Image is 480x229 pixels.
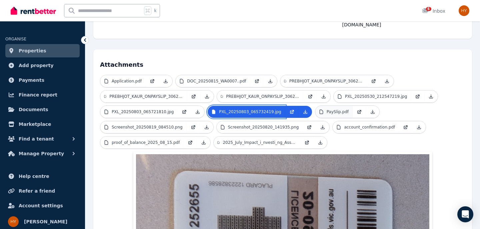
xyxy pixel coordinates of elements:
span: k [154,8,156,13]
p: PXL_20250530_212547219.jpg [345,94,407,99]
img: Helen Yiallouros [459,5,469,16]
a: Open in new Tab [304,90,317,102]
p: 2025_July_Impact_i_nvesti_ng_Associate_Offer_Letter_PKsign.pdf [223,140,296,145]
p: PXL_20250803_065721810.jpg [112,109,174,114]
a: PXL_20250803_065721810.jpg [100,106,178,118]
a: Download Attachment [299,106,312,118]
a: Open in new Tab [285,106,299,118]
a: Open in new Tab [187,121,200,133]
span: [PERSON_NAME] [24,218,67,226]
span: Payments [19,76,44,84]
a: Refer a friend [5,184,80,198]
a: Open in new Tab [184,137,197,149]
span: Find a tenant [19,135,54,143]
span: Properties [19,47,46,55]
a: Open in new Tab [300,137,314,149]
a: Help centre [5,170,80,183]
div: Open Intercom Messenger [457,206,473,222]
p: Screenshot_20250820_141935.png [228,125,299,130]
a: PaySlip.pdf [315,106,353,118]
span: Marketplace [19,120,51,128]
span: 6 [426,7,431,11]
a: Open in new Tab [303,121,316,133]
a: Download Attachment [200,90,214,102]
a: PREBHJOT_KAUR_ONPAYSLIP_3062025164720_576882k5o2.pdf [100,90,187,102]
a: Download Attachment [317,90,330,102]
button: Find a tenant [5,132,80,146]
p: PREBHJOT_KAUR_ONPAYSLIP_3062025164715_385332k5o0.pdf [289,78,363,84]
a: Download Attachment [366,106,379,118]
span: Documents [19,105,48,113]
a: account_confirmation.pdf [333,121,399,133]
a: Download Attachment [159,75,172,87]
span: Manage Property [19,150,64,158]
p: Screenshot_20250819_084510.png [112,125,183,130]
a: PREBHJOT_KAUR_ONPAYSLIP_3062025164731_929498k5o6.pdf [217,90,304,102]
a: Account settings [5,199,80,212]
img: Helen Yiallouros [8,216,19,227]
a: Properties [5,44,80,57]
span: Add property [19,61,54,69]
a: Documents [5,103,80,116]
a: proof_of_balance_2025_08_15.pdf [100,137,184,149]
span: Account settings [19,202,63,210]
a: Open in new Tab [187,90,200,102]
a: Open in new Tab [250,75,264,87]
a: Screenshot_20250819_084510.png [100,121,187,133]
a: Screenshot_20250820_141935.png [217,121,303,133]
a: DOC_20250815_WA0007..pdf [176,75,250,87]
a: Open in new Tab [411,90,424,102]
span: Refer a friend [19,187,55,195]
a: Application.pdf [100,75,146,87]
a: PREBHJOT_KAUR_ONPAYSLIP_3062025164715_385332k5o0.pdf [280,75,367,87]
a: Add property [5,59,80,72]
p: DOC_20250815_WA0007..pdf [187,78,246,84]
p: PaySlip.pdf [327,109,349,114]
a: Download Attachment [197,137,210,149]
a: Download Attachment [314,137,327,149]
a: Open in new Tab [399,121,412,133]
p: proof_of_balance_2025_08_15.pdf [112,140,180,145]
a: Download Attachment [200,121,213,133]
a: PXL_20250803_065732419.jpg [208,106,285,118]
p: PREBHJOT_KAUR_ONPAYSLIP_3062025164720_576882k5o2.pdf [109,94,183,99]
p: PREBHJOT_KAUR_ONPAYSLIP_3062025164731_929498k5o6.pdf [226,94,300,99]
a: Marketplace [5,118,80,131]
span: ORGANISE [5,37,26,41]
a: PXL_20250530_212547219.jpg [334,90,411,102]
span: Help centre [19,172,49,180]
a: Open in new Tab [146,75,159,87]
a: Download Attachment [264,75,277,87]
img: RentBetter [11,6,56,16]
a: Download Attachment [191,106,204,118]
span: Finance report [19,91,57,99]
a: Payments [5,73,80,87]
p: account_confirmation.pdf [344,125,395,130]
p: Application.pdf [112,78,142,84]
a: Finance report [5,88,80,101]
a: 2025_July_Impact_i_nvesti_ng_Associate_Offer_Letter_PKsign.pdf [214,137,300,149]
div: Inbox [422,8,445,14]
a: Download Attachment [412,121,426,133]
a: Download Attachment [380,75,394,87]
p: PXL_20250803_065732419.jpg [219,109,281,114]
a: Download Attachment [424,90,438,102]
a: Download Attachment [316,121,329,133]
h4: Attachments [100,56,465,69]
a: Open in new Tab [353,106,366,118]
button: Manage Property [5,147,80,160]
a: Open in new Tab [178,106,191,118]
a: Open in new Tab [367,75,380,87]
